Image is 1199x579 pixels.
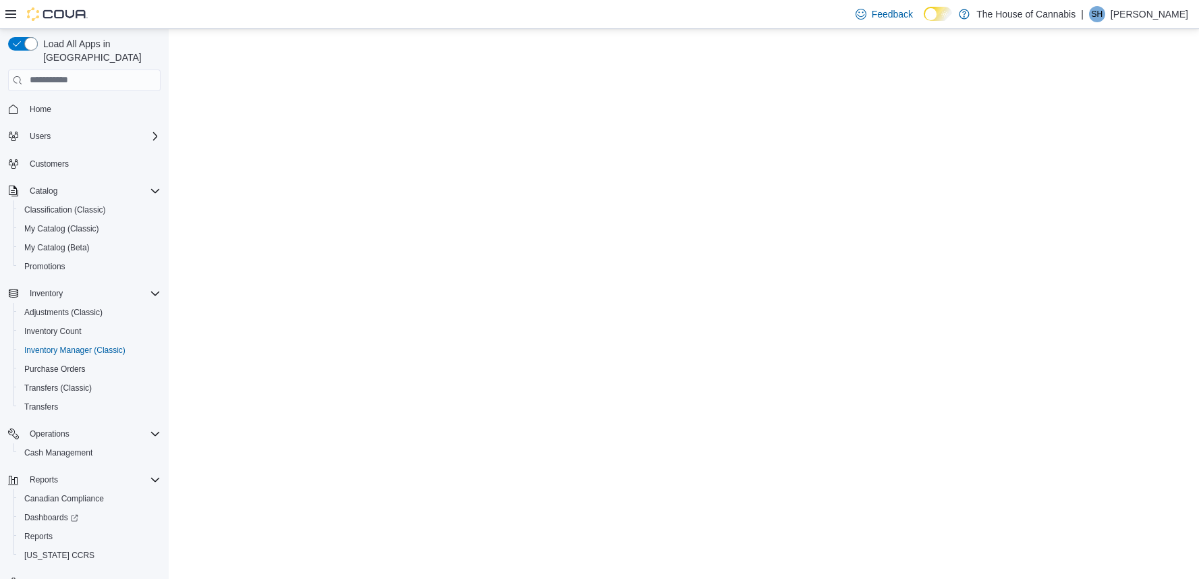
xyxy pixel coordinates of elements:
span: Home [24,101,161,117]
span: [US_STATE] CCRS [24,550,94,561]
a: Feedback [850,1,918,28]
button: Operations [24,426,75,442]
button: Purchase Orders [13,360,166,379]
button: Inventory [3,284,166,303]
button: Transfers [13,397,166,416]
span: Reports [19,528,161,545]
button: Users [3,127,166,146]
span: Customers [24,155,161,172]
span: Customers [30,159,69,169]
span: Reports [24,531,53,542]
button: Cash Management [13,443,166,462]
a: My Catalog (Beta) [19,240,95,256]
p: The House of Cannabis [976,6,1076,22]
a: Cash Management [19,445,98,461]
span: Dashboards [24,512,78,523]
span: Users [30,131,51,142]
span: Transfers [24,402,58,412]
button: Promotions [13,257,166,276]
span: Purchase Orders [24,364,86,375]
span: Operations [24,426,161,442]
a: Adjustments (Classic) [19,304,108,321]
a: Canadian Compliance [19,491,109,507]
span: Inventory Count [24,326,82,337]
span: My Catalog (Beta) [19,240,161,256]
button: Inventory [24,285,68,302]
a: Customers [24,156,74,172]
span: My Catalog (Beta) [24,242,90,253]
span: Adjustments (Classic) [19,304,161,321]
button: Reports [3,470,166,489]
span: Dashboards [19,509,161,526]
span: Catalog [30,186,57,196]
span: Reports [24,472,161,488]
button: Users [24,128,56,144]
a: Dashboards [19,509,84,526]
a: Classification (Classic) [19,202,111,218]
span: Promotions [19,258,161,275]
button: Adjustments (Classic) [13,303,166,322]
span: Purchase Orders [19,361,161,377]
span: Reports [30,474,58,485]
button: Reports [13,527,166,546]
a: Home [24,101,57,117]
button: Canadian Compliance [13,489,166,508]
span: Transfers [19,399,161,415]
span: Inventory [24,285,161,302]
span: Classification (Classic) [19,202,161,218]
button: My Catalog (Beta) [13,238,166,257]
p: [PERSON_NAME] [1111,6,1188,22]
a: Reports [19,528,58,545]
span: Promotions [24,261,65,272]
span: Inventory Manager (Classic) [24,345,126,356]
div: Sam Hilchie [1089,6,1105,22]
span: Inventory Manager (Classic) [19,342,161,358]
button: Customers [3,154,166,173]
a: Dashboards [13,508,166,527]
span: Canadian Compliance [24,493,104,504]
button: Catalog [24,183,63,199]
button: [US_STATE] CCRS [13,546,166,565]
a: Purchase Orders [19,361,91,377]
span: My Catalog (Classic) [24,223,99,234]
input: Dark Mode [924,7,952,21]
span: SH [1092,6,1103,22]
a: Transfers [19,399,63,415]
a: Transfers (Classic) [19,380,97,396]
button: Classification (Classic) [13,200,166,219]
span: Dark Mode [924,21,924,22]
a: My Catalog (Classic) [19,221,105,237]
button: Home [3,99,166,119]
span: My Catalog (Classic) [19,221,161,237]
span: Transfers (Classic) [19,380,161,396]
span: Cash Management [19,445,161,461]
span: Operations [30,429,69,439]
span: Load All Apps in [GEOGRAPHIC_DATA] [38,37,161,64]
span: Adjustments (Classic) [24,307,103,318]
button: Reports [24,472,63,488]
span: Washington CCRS [19,547,161,563]
button: Transfers (Classic) [13,379,166,397]
span: Inventory [30,288,63,299]
span: Classification (Classic) [24,204,106,215]
button: My Catalog (Classic) [13,219,166,238]
button: Inventory Count [13,322,166,341]
a: [US_STATE] CCRS [19,547,100,563]
p: | [1081,6,1084,22]
span: Inventory Count [19,323,161,339]
span: Cash Management [24,447,92,458]
button: Operations [3,424,166,443]
span: Canadian Compliance [19,491,161,507]
span: Feedback [872,7,913,21]
span: Transfers (Classic) [24,383,92,393]
a: Promotions [19,258,71,275]
a: Inventory Manager (Classic) [19,342,131,358]
img: Cova [27,7,88,21]
button: Catalog [3,182,166,200]
span: Home [30,104,51,115]
span: Users [24,128,161,144]
span: Catalog [24,183,161,199]
button: Inventory Manager (Classic) [13,341,166,360]
a: Inventory Count [19,323,87,339]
